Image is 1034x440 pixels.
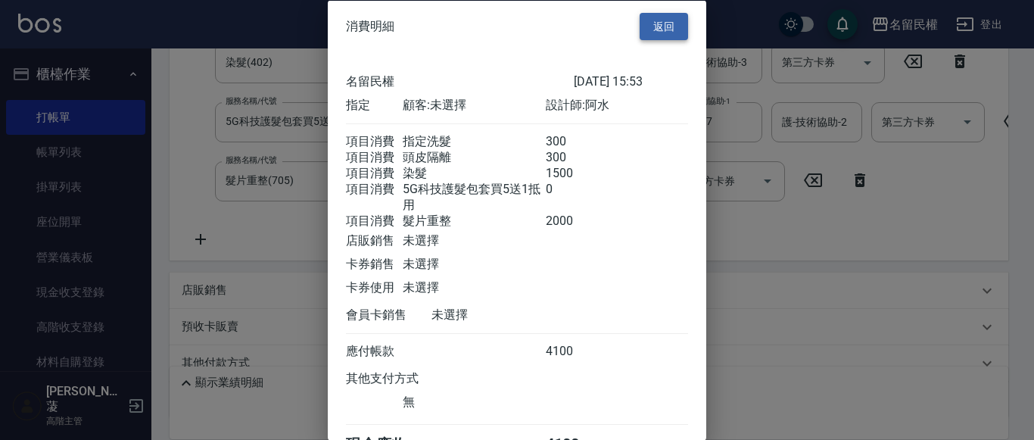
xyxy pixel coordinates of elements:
div: 未選擇 [403,280,545,296]
div: 會員卡銷售 [346,307,431,323]
div: 指定 [346,98,403,114]
div: 頭皮隔離 [403,150,545,166]
div: [DATE] 15:53 [574,74,688,90]
div: 1500 [546,166,603,182]
div: 2000 [546,214,603,229]
div: 設計師: 阿水 [546,98,688,114]
div: 未選擇 [431,307,574,323]
div: 髮片重整 [403,214,545,229]
div: 項目消費 [346,150,403,166]
div: 300 [546,134,603,150]
div: 未選擇 [403,233,545,249]
div: 卡券使用 [346,280,403,296]
button: 返回 [640,12,688,40]
div: 店販銷售 [346,233,403,249]
div: 項目消費 [346,182,403,214]
div: 名留民權 [346,74,574,90]
div: 卡券銷售 [346,257,403,273]
span: 消費明細 [346,18,394,33]
div: 項目消費 [346,166,403,182]
div: 其他支付方式 [346,371,460,387]
div: 5G科技護髮包套買5送1抵用 [403,182,545,214]
div: 指定洗髮 [403,134,545,150]
div: 300 [546,150,603,166]
div: 無 [403,395,545,410]
div: 項目消費 [346,214,403,229]
div: 顧客: 未選擇 [403,98,545,114]
div: 應付帳款 [346,344,403,360]
div: 未選擇 [403,257,545,273]
div: 0 [546,182,603,214]
div: 項目消費 [346,134,403,150]
div: 4100 [546,344,603,360]
div: 染髮 [403,166,545,182]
